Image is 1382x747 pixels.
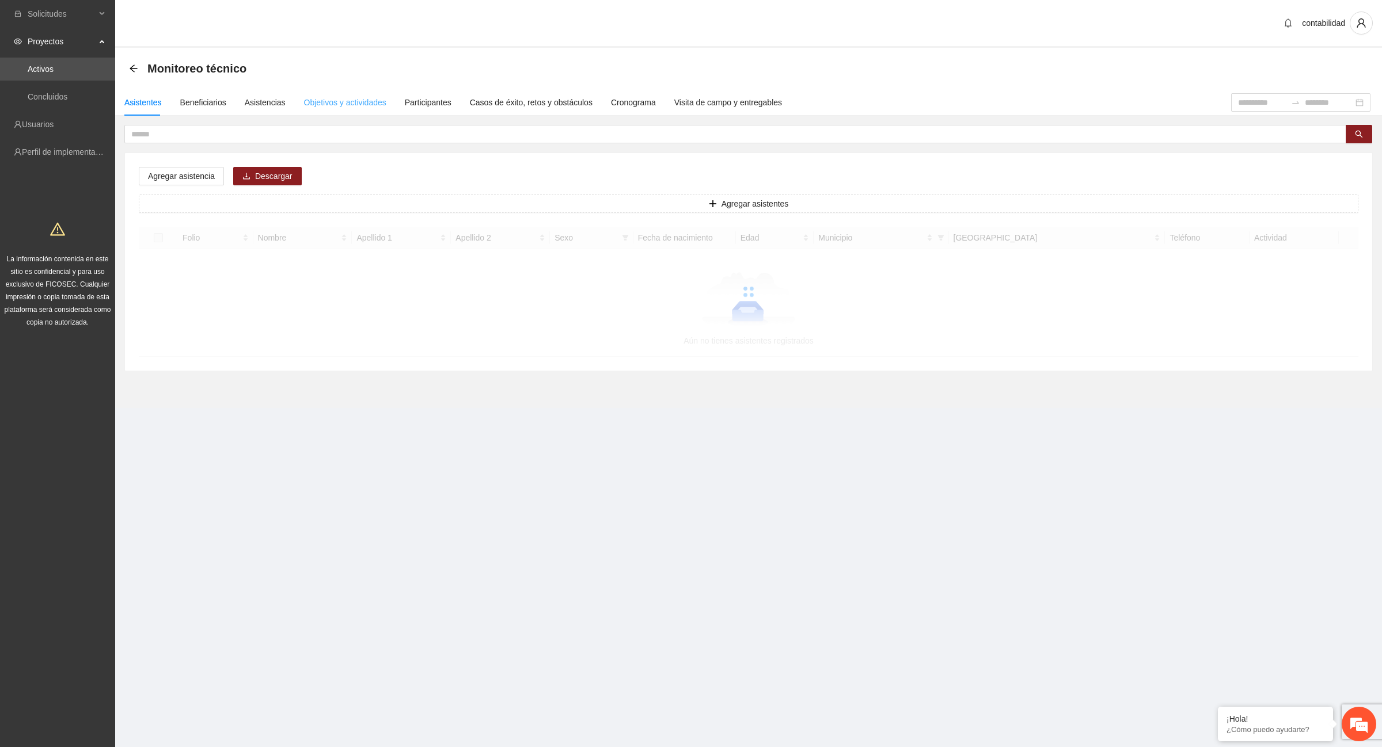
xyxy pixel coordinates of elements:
[28,30,96,53] span: Proyectos
[1350,12,1373,35] button: user
[5,255,111,326] span: La información contenida en este sitio es confidencial y para uso exclusivo de FICOSEC. Cualquier...
[611,96,656,109] div: Cronograma
[28,2,96,25] span: Solicitudes
[14,37,22,45] span: eye
[1227,725,1324,734] p: ¿Cómo puedo ayudarte?
[124,96,162,109] div: Asistentes
[242,172,250,181] span: download
[1355,130,1363,139] span: search
[1350,18,1372,28] span: user
[6,314,219,355] textarea: Escriba su mensaje y pulse “Intro”
[22,120,54,129] a: Usuarios
[255,170,293,182] span: Descargar
[1279,14,1297,32] button: bell
[129,64,138,74] div: Back
[1302,18,1345,28] span: contabilidad
[470,96,593,109] div: Casos de éxito, retos y obstáculos
[233,167,302,185] button: downloadDescargar
[50,222,65,237] span: warning
[60,59,193,74] div: Chatee con nosotros ahora
[14,10,22,18] span: inbox
[1291,98,1300,107] span: to
[22,147,112,157] a: Perfil de implementadora
[245,96,286,109] div: Asistencias
[129,64,138,73] span: arrow-left
[1346,125,1372,143] button: search
[722,197,789,210] span: Agregar asistentes
[1227,714,1324,723] div: ¡Hola!
[180,96,226,109] div: Beneficiarios
[674,96,782,109] div: Visita de campo y entregables
[147,59,246,78] span: Monitoreo técnico
[405,96,451,109] div: Participantes
[148,170,215,182] span: Agregar asistencia
[304,96,386,109] div: Objetivos y actividades
[1280,18,1297,28] span: bell
[28,92,67,101] a: Concluidos
[139,167,224,185] button: Agregar asistencia
[67,154,159,270] span: Estamos en línea.
[28,64,54,74] a: Activos
[189,6,217,33] div: Minimizar ventana de chat en vivo
[139,195,1358,213] button: plusAgregar asistentes
[1291,98,1300,107] span: swap-right
[709,200,717,209] span: plus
